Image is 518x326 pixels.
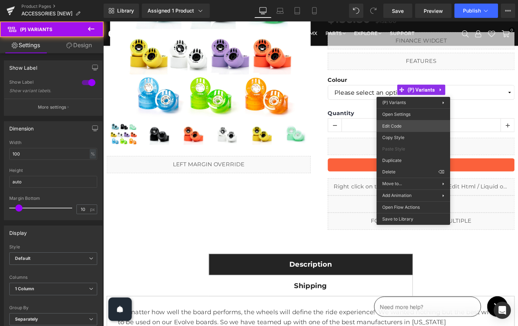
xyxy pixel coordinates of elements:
label: Quantity [234,92,429,101]
span: Preview [424,7,443,15]
div: Style [9,244,97,250]
span: Save to Library [382,216,444,222]
a: Preview [415,4,452,18]
span: Save [392,7,404,15]
div: Shipping [115,270,317,281]
b: Default [15,256,30,261]
div: Dimension [9,122,34,132]
span: Add To Cart [308,145,355,153]
img: GTR Evolve Street Wheels - Evolve Skateboards New Zealand [147,105,181,129]
input: auto [9,176,97,188]
span: Publish [463,8,481,14]
span: px [90,207,96,212]
div: % [90,149,96,159]
div: Columns [9,275,97,280]
span: Delete [382,169,438,175]
div: Height [9,168,97,173]
div: Show variant labels. [9,88,74,93]
div: Show Label [9,79,75,87]
div: Open Intercom Messenger [494,302,511,319]
img: GTR Evolve Street Wheels - Evolve Skateboards New Zealand [40,105,74,129]
img: GTR Evolve Street Wheels - Evolve Skateboards New Zealand [183,105,217,129]
iframe: Gorgias Floating Chat [282,284,425,310]
a: Expand / Collapse [347,66,357,76]
a: Laptop [272,4,289,18]
span: Paste Style [382,146,444,152]
img: GTR Evolve Street Wheels - Evolve Skateboards New Zealand [111,105,145,129]
button: Publish [454,4,498,18]
span: ACCESSORIES [NEW] [21,11,73,16]
b: 1 Column [15,286,34,291]
span: Open Flow Actions [382,204,444,211]
button: Undo [349,4,363,18]
span: Add Animation [382,192,442,199]
div: Assigned 1 Product [148,7,204,14]
span: (P) Variants [315,66,347,76]
button: Open [5,288,30,312]
div: Width [9,140,97,145]
button: Add To Cart [234,143,429,156]
div: Group By [9,305,97,310]
span: Edit Code [382,123,444,129]
span: Duplicate [382,157,444,164]
p: More settings [38,104,66,110]
img: Evolve 97mm Street Wheels - Evolve Skateboards New Zealand [4,105,38,129]
button: Redo [366,4,380,18]
div: Margin Bottom [9,196,97,201]
button: More [501,4,515,18]
label: Colour [234,58,429,66]
a: Design [53,37,105,53]
div: Display [9,226,27,236]
input: auto [9,148,97,160]
img: GTR Evolve Street Wheels - Evolve Skateboards New Zealand [76,105,110,129]
div: Description [116,248,317,258]
span: Open Settings [382,111,444,118]
span: (P) Variants [382,100,406,105]
a: Mobile [306,4,323,18]
a: New Library [104,4,139,18]
a: Product Pages [21,4,104,9]
a: Desktop [254,4,272,18]
button: More settings [4,99,102,115]
span: Library [117,8,134,14]
span: Move to... [382,181,442,187]
span: Copy Style [382,134,444,141]
a: Tablet [289,4,306,18]
b: Separately [15,316,38,322]
div: Show Label [9,61,37,71]
span: ⌫ [438,169,444,175]
span: (P) Variants [20,26,53,32]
